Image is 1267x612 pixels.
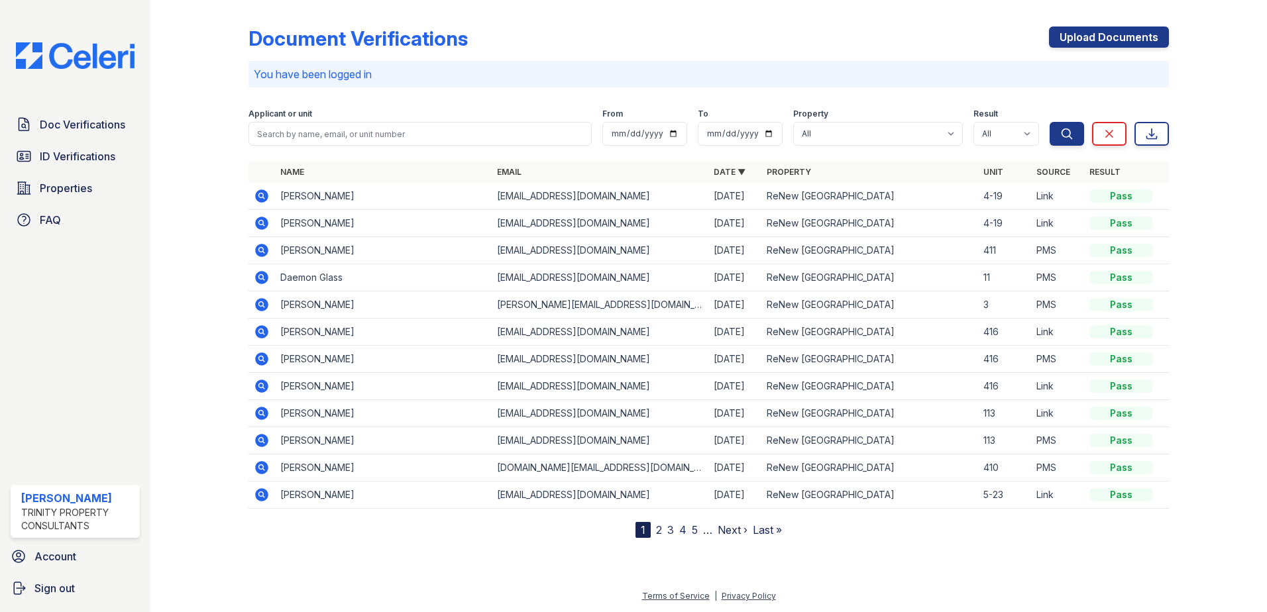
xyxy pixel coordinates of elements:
td: 416 [978,373,1031,400]
td: [PERSON_NAME] [275,427,492,454]
div: Pass [1089,298,1153,311]
a: Account [5,543,145,570]
div: Pass [1089,271,1153,284]
a: Properties [11,175,140,201]
td: [PERSON_NAME] [275,346,492,373]
span: Sign out [34,580,75,596]
td: ReNew [GEOGRAPHIC_DATA] [761,237,978,264]
a: Doc Verifications [11,111,140,138]
td: [PERSON_NAME] [275,291,492,319]
a: Upload Documents [1049,26,1169,48]
a: Result [1089,167,1121,177]
td: [DATE] [708,454,761,482]
label: Result [973,109,998,119]
td: [EMAIL_ADDRESS][DOMAIN_NAME] [492,373,708,400]
td: [EMAIL_ADDRESS][DOMAIN_NAME] [492,400,708,427]
td: [PERSON_NAME] [275,482,492,509]
td: [PERSON_NAME] [275,237,492,264]
td: [DATE] [708,237,761,264]
td: [DATE] [708,346,761,373]
td: [EMAIL_ADDRESS][DOMAIN_NAME] [492,427,708,454]
td: PMS [1031,291,1084,319]
td: [EMAIL_ADDRESS][DOMAIN_NAME] [492,264,708,291]
td: PMS [1031,264,1084,291]
td: 410 [978,454,1031,482]
a: Sign out [5,575,145,601]
div: Document Verifications [248,26,468,50]
td: PMS [1031,454,1084,482]
label: Property [793,109,828,119]
td: [PERSON_NAME] [275,319,492,346]
td: PMS [1031,346,1084,373]
td: [DATE] [708,210,761,237]
a: FAQ [11,207,140,233]
td: Link [1031,482,1084,509]
img: CE_Logo_Blue-a8612792a0a2168367f1c8372b55b34899dd931a85d93a1a3d3e32e68fde9ad4.png [5,42,145,69]
td: Link [1031,210,1084,237]
div: Trinity Property Consultants [21,506,135,533]
td: Daemon Glass [275,264,492,291]
div: Pass [1089,461,1153,474]
td: [PERSON_NAME] [275,210,492,237]
td: [PERSON_NAME] [275,373,492,400]
td: ReNew [GEOGRAPHIC_DATA] [761,454,978,482]
td: 113 [978,427,1031,454]
td: ReNew [GEOGRAPHIC_DATA] [761,319,978,346]
td: PMS [1031,237,1084,264]
td: 11 [978,264,1031,291]
td: [PERSON_NAME][EMAIL_ADDRESS][DOMAIN_NAME] [492,291,708,319]
td: [EMAIL_ADDRESS][DOMAIN_NAME] [492,237,708,264]
div: Pass [1089,244,1153,257]
span: Doc Verifications [40,117,125,132]
td: ReNew [GEOGRAPHIC_DATA] [761,482,978,509]
td: [PERSON_NAME] [275,183,492,210]
td: [EMAIL_ADDRESS][DOMAIN_NAME] [492,210,708,237]
a: Terms of Service [642,591,710,601]
td: 4-19 [978,210,1031,237]
td: [EMAIL_ADDRESS][DOMAIN_NAME] [492,183,708,210]
a: 2 [656,523,662,536]
td: Link [1031,319,1084,346]
div: Pass [1089,217,1153,230]
a: Name [280,167,304,177]
td: 416 [978,346,1031,373]
a: 4 [679,523,687,536]
a: Last » [753,523,782,536]
div: | [714,591,717,601]
td: [DATE] [708,319,761,346]
a: Date ▼ [714,167,745,177]
td: Link [1031,373,1084,400]
span: ID Verifications [40,148,115,164]
span: Properties [40,180,92,196]
a: ID Verifications [11,143,140,170]
span: … [703,522,712,538]
td: PMS [1031,427,1084,454]
div: Pass [1089,352,1153,366]
td: [DATE] [708,400,761,427]
td: Link [1031,183,1084,210]
td: ReNew [GEOGRAPHIC_DATA] [761,400,978,427]
td: [DATE] [708,427,761,454]
td: ReNew [GEOGRAPHIC_DATA] [761,373,978,400]
td: [DATE] [708,264,761,291]
a: Source [1036,167,1070,177]
td: [DATE] [708,291,761,319]
td: Link [1031,400,1084,427]
td: 411 [978,237,1031,264]
td: ReNew [GEOGRAPHIC_DATA] [761,183,978,210]
td: [DATE] [708,482,761,509]
td: ReNew [GEOGRAPHIC_DATA] [761,210,978,237]
label: To [698,109,708,119]
a: Email [497,167,522,177]
a: Privacy Policy [722,591,776,601]
div: [PERSON_NAME] [21,490,135,506]
a: 5 [692,523,698,536]
a: Unit [983,167,1003,177]
p: You have been logged in [254,66,1164,82]
td: 113 [978,400,1031,427]
span: Account [34,548,76,564]
td: 416 [978,319,1031,346]
div: 1 [635,522,651,538]
input: Search by name, email, or unit number [248,122,592,146]
td: [PERSON_NAME] [275,400,492,427]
